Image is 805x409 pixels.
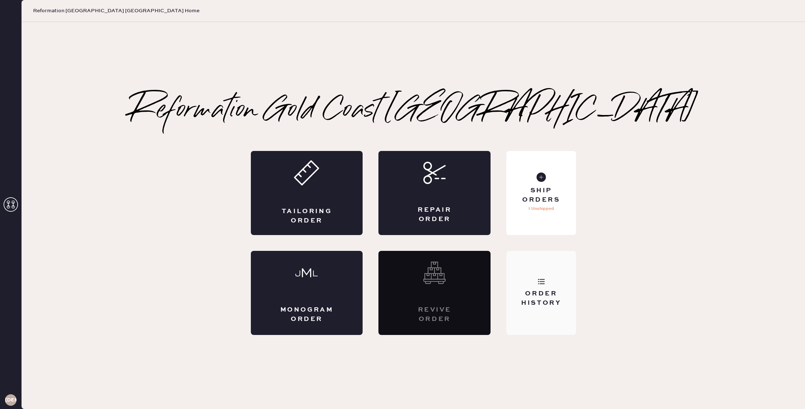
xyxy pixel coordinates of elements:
p: 1 Unshipped [528,204,554,213]
h3: [DEMOGRAPHIC_DATA] [5,397,17,403]
iframe: Front Chat [771,377,802,408]
span: Reformation [GEOGRAPHIC_DATA] [GEOGRAPHIC_DATA] Home [33,7,199,14]
div: Monogram Order [280,305,334,323]
div: Order History [512,289,570,307]
div: Revive order [407,305,462,323]
div: Ship Orders [512,186,570,204]
div: Tailoring Order [280,207,334,225]
div: Interested? Contact us at care@hemster.co [378,251,491,335]
h2: Reformation Gold Coast [GEOGRAPHIC_DATA] [130,96,697,125]
div: Repair Order [407,206,462,224]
